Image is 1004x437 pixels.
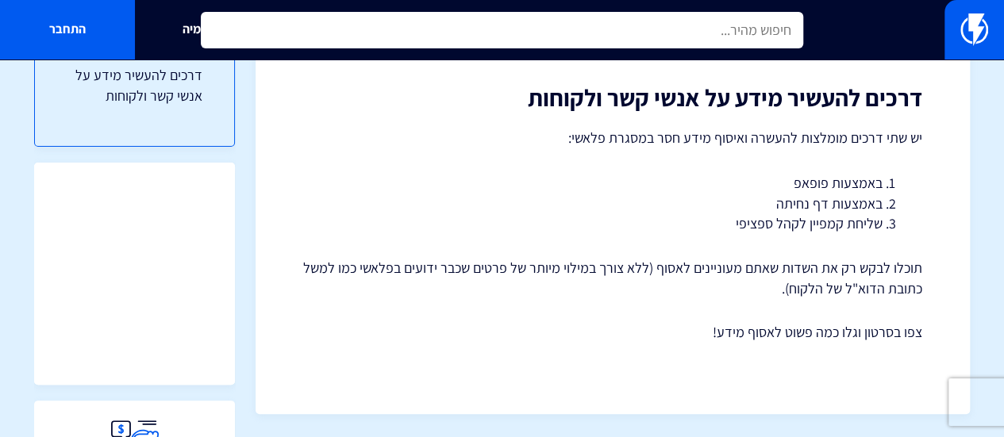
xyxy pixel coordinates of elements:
[303,127,922,149] p: יש שתי דרכים מומלצות להעשרה ואיסוף מידע חסר במסגרת פלאשי:
[343,213,883,234] li: שליחת קמפיין לקהל ספציפי
[303,85,922,111] h2: דרכים להעשיר מידע על אנשי קשר ולקוחות
[67,65,202,105] a: דרכים להעשיר מידע על אנשי קשר ולקוחות
[343,173,883,194] li: באמצעות פופאפ
[303,322,922,343] p: צפו בסרטון וגלו כמה פשוט לאסוף מידע!
[201,12,803,48] input: חיפוש מהיר...
[343,194,883,214] li: באמצעות דף נחיתה
[303,258,922,298] p: תוכלו לבקש רק את השדות שאתם מעוניינים לאסוף (ללא צורך במילוי מיותר של פרטים שכבר ידועים בפלאשי כמ...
